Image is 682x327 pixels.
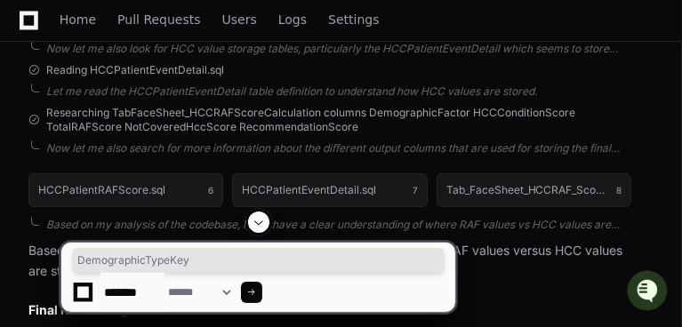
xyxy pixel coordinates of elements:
[208,183,213,197] span: 6
[117,14,200,25] span: Pull Requests
[18,132,50,164] img: 1756235613930-3d25f9e4-fa56-45dd-b3ad-e072dfbd1548
[302,138,324,159] button: Start new chat
[242,185,376,195] h1: HCCPatientEventDetail.sql
[328,14,379,25] span: Settings
[60,150,225,164] div: We're available if you need us!
[446,185,607,195] h1: Tab_FaceSheet_HCCRAF_Score_Calculation.sql
[77,253,439,267] span: DemographicTypeKey
[28,173,223,207] button: HCCPatientRAFScore.sql6
[616,183,622,197] span: 8
[18,18,53,53] img: PlayerZero
[60,14,96,25] span: Home
[38,185,165,195] h1: HCCPatientRAFScore.sql
[437,173,631,207] button: Tab_FaceSheet_HCCRAF_Score_Calculation.sql8
[18,71,324,100] div: Welcome
[278,14,307,25] span: Logs
[413,183,418,197] span: 7
[625,268,673,316] iframe: Open customer support
[60,132,292,150] div: Start new chat
[46,42,631,56] div: Now let me also look for HCC value storage tables, particularly the HCCPatientEventDetail which s...
[46,84,631,99] div: Let me read the HCCPatientEventDetail table definition to understand how HCC values are stored.
[222,14,257,25] span: Users
[46,106,631,134] span: Researching TabFaceSheet_HCCRAFScoreCalculation columns DemographicFactor HCCConditionScore Total...
[177,187,215,200] span: Pylon
[125,186,215,200] a: Powered byPylon
[46,63,224,77] span: Reading HCCPatientEventDetail.sql
[232,173,427,207] button: HCCPatientEventDetail.sql7
[46,141,631,156] div: Now let me also search for more information about the different output columns that are used for ...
